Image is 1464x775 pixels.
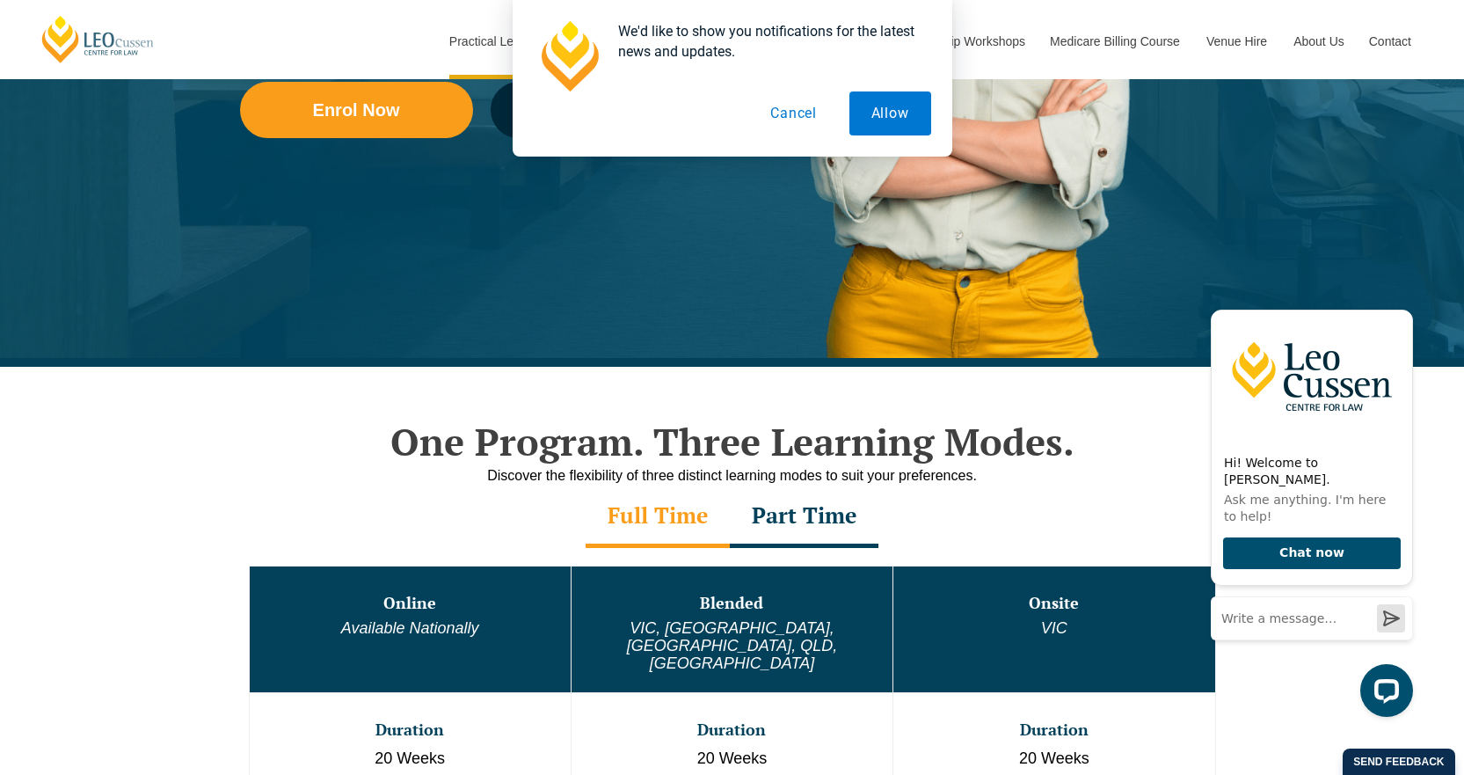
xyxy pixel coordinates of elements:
div: Full Time [586,486,730,548]
h3: Online [251,595,569,612]
h3: Onsite [895,595,1213,612]
h3: Duration [895,721,1213,739]
p: 20 Weeks [895,748,1213,771]
em: VIC [1041,619,1067,637]
button: Cancel [748,91,839,135]
h3: Duration [251,721,569,739]
h3: Duration [573,721,891,739]
div: Part Time [730,486,878,548]
h2: One Program. Three Learning Modes. [231,420,1234,464]
button: Allow [849,91,931,135]
em: Available Nationally [341,619,479,637]
p: 20 Weeks [573,748,891,771]
img: notification icon [534,21,604,91]
div: We'd like to show you notifications for the latest news and updates. [604,21,931,62]
div: Discover the flexibility of three distinct learning modes to suit your preferences. [231,464,1234,486]
h3: Blended [573,595,891,612]
em: VIC, [GEOGRAPHIC_DATA], [GEOGRAPHIC_DATA], QLD, [GEOGRAPHIC_DATA] [627,619,837,672]
iframe: LiveChat chat widget [1197,293,1420,731]
p: 20 Weeks [251,748,569,771]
